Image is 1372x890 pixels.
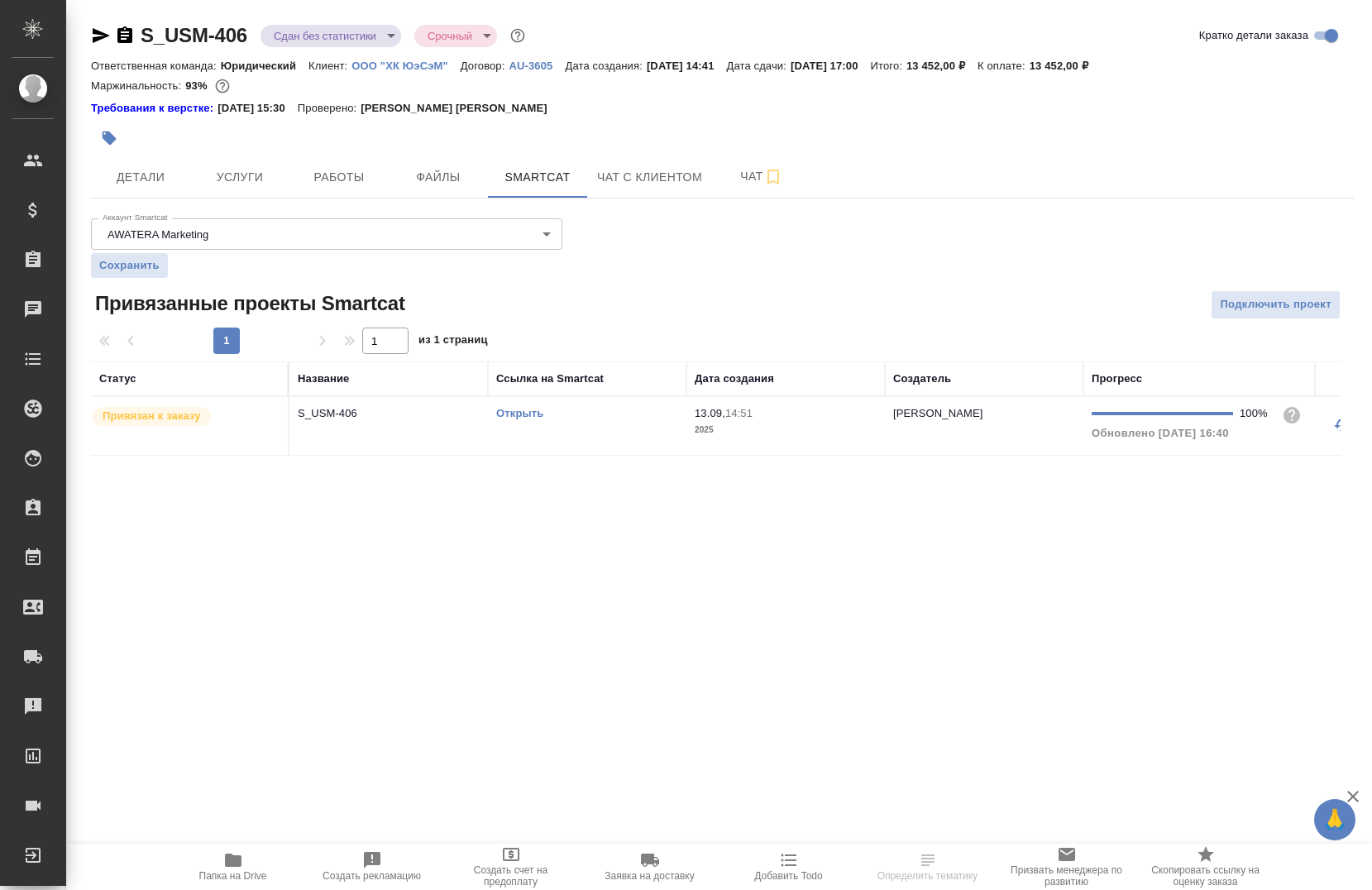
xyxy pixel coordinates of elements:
[498,167,577,188] span: Smartcat
[141,24,247,46] a: S_USM-406
[509,60,565,72] p: AU-3605
[351,60,460,72] p: ООО "ХК ЮэСэМ"
[893,371,951,387] div: Создатель
[115,26,135,45] button: Скопировать ссылку
[1199,27,1308,44] span: Кратко детали заказа
[461,60,509,72] p: Договор:
[414,25,497,47] div: Сдан без статистики
[725,407,753,419] p: 14:51
[91,26,111,45] button: Скопировать ссылку для ЯМессенджера
[565,60,646,72] p: Дата создания:
[91,100,218,117] a: Требования к верстке:
[269,29,381,43] button: Сдан без статистики
[1211,290,1341,319] button: Подключить проект
[91,60,221,72] p: Ответственная команда:
[200,167,280,188] span: Услуги
[185,79,211,92] p: 93%
[1092,427,1229,439] span: Обновлено [DATE] 16:40
[399,167,478,188] span: Файлы
[1240,405,1269,422] div: 100%
[298,100,361,117] p: Проверено:
[722,166,801,187] span: Чат
[978,60,1030,72] p: К оплате:
[91,120,127,156] button: Добавить тэг
[507,25,528,46] button: Доп статусы указывают на важность/срочность заказа
[1220,295,1331,314] span: Подключить проект
[91,253,168,278] button: Сохранить
[99,257,160,274] span: Сохранить
[351,58,460,72] a: ООО "ХК ЮэСэМ"
[893,407,983,419] p: [PERSON_NAME]
[221,60,308,72] p: Юридический
[906,60,978,72] p: 13 452,00 ₽
[103,227,213,242] button: AWATERA Marketing
[791,60,871,72] p: [DATE] 17:00
[1323,405,1363,445] button: Обновить прогресс
[727,60,791,72] p: Дата сдачи:
[509,58,565,72] a: AU-3605
[91,218,562,250] div: AWATERA Marketing
[308,60,351,72] p: Клиент:
[1314,799,1355,840] button: 🙏
[91,290,405,317] span: Привязанные проекты Smartcat
[871,60,906,72] p: Итого:
[103,408,201,424] p: Привязан к заказу
[91,100,218,117] div: Нажми, чтобы открыть папку с инструкцией
[763,167,783,187] svg: Подписаться
[418,330,488,354] span: из 1 страниц
[101,167,180,188] span: Детали
[496,407,543,419] a: Открыть
[423,29,477,43] button: Срочный
[261,25,401,47] div: Сдан без статистики
[597,167,702,188] span: Чат с клиентом
[99,371,136,387] div: Статус
[695,422,877,438] p: 2025
[1092,371,1142,387] div: Прогресс
[299,167,379,188] span: Работы
[695,371,774,387] div: Дата создания
[1321,802,1349,837] span: 🙏
[496,371,604,387] div: Ссылка на Smartcat
[695,407,725,419] p: 13.09,
[298,371,349,387] div: Название
[647,60,727,72] p: [DATE] 14:41
[218,100,298,117] p: [DATE] 15:30
[91,79,185,92] p: Маржинальность:
[1030,60,1101,72] p: 13 452,00 ₽
[361,100,560,117] p: [PERSON_NAME] [PERSON_NAME]
[212,75,233,97] button: 769.50 RUB;
[298,405,480,422] p: S_USM-406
